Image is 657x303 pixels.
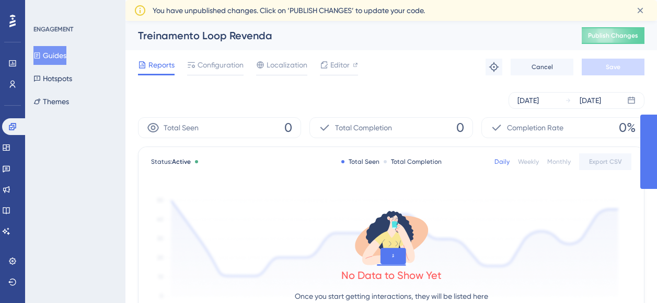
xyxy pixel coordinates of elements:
span: Reports [148,59,175,71]
button: Publish Changes [582,27,644,44]
div: Treinamento Loop Revenda [138,28,556,43]
span: Configuration [198,59,244,71]
div: No Data to Show Yet [341,268,442,283]
span: You have unpublished changes. Click on ‘PUBLISH CHANGES’ to update your code. [153,4,425,17]
p: Once you start getting interactions, they will be listed here [295,290,488,302]
span: 0 [456,119,464,136]
span: 0% [619,119,636,136]
button: Hotspots [33,69,72,88]
span: Active [172,158,191,165]
button: Themes [33,92,69,111]
div: ENGAGEMENT [33,25,73,33]
div: Daily [494,158,510,166]
iframe: UserGuiding AI Assistant Launcher [613,262,644,293]
span: Status: [151,158,191,166]
span: Save [606,63,620,71]
span: Completion Rate [507,121,563,134]
button: Export CSV [579,153,631,170]
span: Total Seen [164,121,199,134]
button: Cancel [511,59,573,75]
span: Editor [330,59,350,71]
button: Guides [33,46,66,65]
span: Localization [267,59,307,71]
div: Total Seen [341,158,379,166]
span: Total Completion [335,121,392,134]
span: 0 [284,119,292,136]
span: Cancel [532,63,553,71]
div: Weekly [518,158,539,166]
span: Publish Changes [588,31,638,40]
span: Export CSV [589,158,622,166]
div: [DATE] [517,94,539,107]
div: [DATE] [580,94,601,107]
div: Total Completion [384,158,442,166]
div: Monthly [547,158,571,166]
button: Save [582,59,644,75]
